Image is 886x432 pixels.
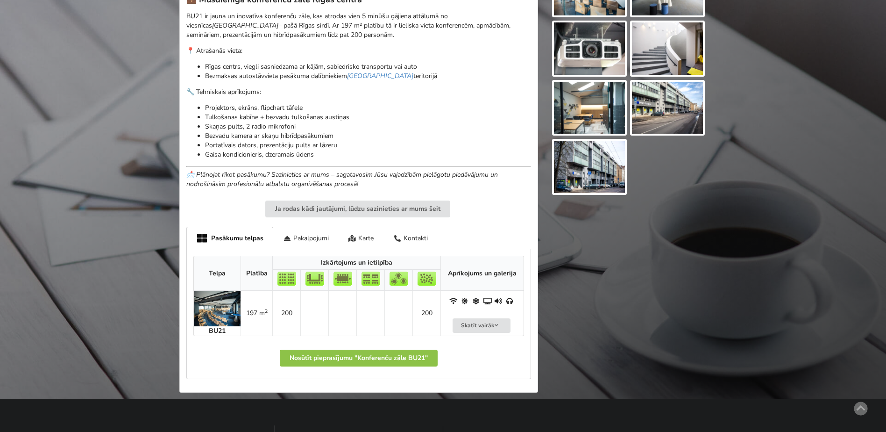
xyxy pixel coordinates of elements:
img: Konferenču zāle BU21 | Rīga | Pasākumu vieta - galerijas bilde [632,22,703,75]
button: Skatīt vairāk [453,318,510,333]
img: Pasākumu telpas | Rīga | Konferenču zāle BU21 | bilde [194,291,241,326]
img: Konferenču zāle BU21 | Rīga | Pasākumu vieta - galerijas bilde [632,82,703,134]
div: Pasākumu telpas [186,227,273,249]
th: Telpa [194,256,241,291]
span: Sinhronās tulkošanas aprīkojums [506,297,515,306]
p: BU21 ir jauna un inovatīva konferenču zāle, kas atrodas vien 5 minūšu gājiena attālumā no viesnīc... [186,12,531,40]
img: Konferenču zāle BU21 | Rīga | Pasākumu vieta - galerijas bilde [554,82,625,134]
span: Iebūvēta audio sistēma [495,297,504,306]
p: Bezmaksas autostāvvieta pasākuma dalībniekiem teritorijā [205,72,531,81]
td: 200 [412,291,440,336]
div: Kontakti [383,227,438,249]
img: Konferenču zāle BU21 | Rīga | Pasākumu vieta - galerijas bilde [554,22,625,75]
th: Aprīkojums un galerija [440,256,524,291]
button: Ja rodas kādi jautājumi, lūdzu sazinieties ar mums šeit [265,201,450,217]
strong: BU21 [209,326,226,335]
img: Konferenču zāle BU21 | Rīga | Pasākumu vieta - galerijas bilde [554,141,625,193]
span: Dabiskais apgaismojums [461,297,470,306]
img: Bankets [390,272,408,286]
p: 🔧 Tehniskais aprīkojums: [186,87,531,97]
td: 200 [272,291,300,336]
th: Platība [241,256,272,291]
p: Tulkošanas kabīne + bezvadu tulkošanas austiņas [205,113,531,122]
p: Gaisa kondicionieris, dzeramais ūdens [205,150,531,159]
p: 📍 Atrašanās vieta: [186,46,531,56]
em: [GEOGRAPHIC_DATA] [212,21,278,30]
span: Gaisa kondicionieris [472,297,482,306]
a: [GEOGRAPHIC_DATA] [347,72,413,80]
td: 197 m [241,291,272,336]
th: Izkārtojums un ietilpība [272,256,440,270]
span: Projektors un ekrāns [483,297,493,306]
img: Teātris [277,272,296,286]
div: Karte [339,227,384,249]
p: Projektors, ekrāns, flipchart tāfele [205,103,531,113]
p: Portatīvais dators, prezentāciju pults ar lāzeru [205,141,531,150]
p: Skaņas pults, 2 radio mikrofoni [205,122,531,131]
span: WiFi [449,297,459,306]
img: Klase [361,272,380,286]
p: Rīgas centrs, viegli sasniedzama ar kājām, sabiedrisko transportu vai auto [205,62,531,72]
p: Bezvadu kamera ar skaņu hibrīdpasākumiem [205,131,531,141]
sup: 2 [265,308,268,315]
button: Nosūtīt pieprasījumu "Konferenču zāle BU21" [280,350,438,367]
div: Pakalpojumi [273,227,339,249]
em: 📩 Plānojat rīkot pasākumu? Sazinieties ar mums – sagatavosim Jūsu vajadzībām pielāgotu piedāvājum... [186,170,498,188]
img: U-Veids [305,272,324,286]
img: Sapulce [333,272,352,286]
img: Pieņemšana [418,272,436,286]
